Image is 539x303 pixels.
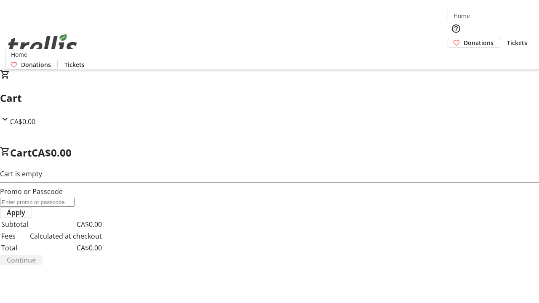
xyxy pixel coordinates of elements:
td: Fees [1,231,29,242]
td: CA$0.00 [29,242,102,253]
td: Calculated at checkout [29,231,102,242]
span: Home [454,11,470,20]
a: Home [5,50,32,59]
span: Donations [464,38,494,47]
span: Tickets [64,60,85,69]
a: Tickets [58,60,91,69]
span: Apply [7,207,25,218]
td: CA$0.00 [29,219,102,230]
button: Help [448,20,464,37]
img: Orient E2E Organization HrWo1i01yf's Logo [5,24,80,66]
span: CA$0.00 [32,146,72,159]
span: Donations [21,60,51,69]
a: Home [448,11,475,20]
span: Tickets [507,38,527,47]
td: Subtotal [1,219,29,230]
td: Total [1,242,29,253]
span: CA$0.00 [10,117,35,126]
span: Home [11,50,27,59]
a: Donations [5,60,58,69]
button: Cart [448,48,464,64]
a: Tickets [500,38,534,47]
a: Donations [448,38,500,48]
